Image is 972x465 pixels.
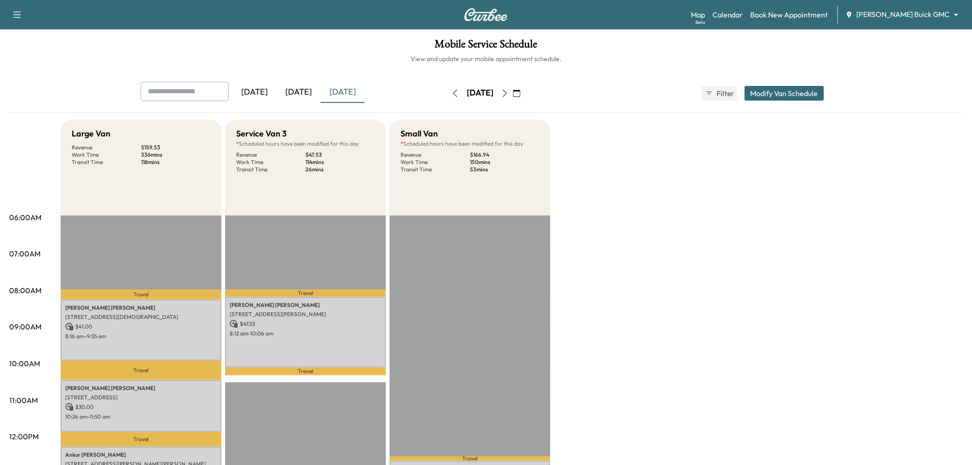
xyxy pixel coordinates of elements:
p: Travel [61,361,221,380]
p: [PERSON_NAME] [PERSON_NAME] [230,301,381,309]
p: Travel [390,456,550,460]
p: $ 166.94 [470,151,539,159]
a: Book New Appointment [751,9,828,20]
p: Travel [225,289,386,297]
p: 114 mins [305,159,375,166]
p: Scheduled hours have been modified for this day [236,140,375,147]
p: [PERSON_NAME] [PERSON_NAME] [65,385,217,392]
p: Travel [61,289,221,300]
p: Revenue [401,151,470,159]
div: [DATE] [277,82,321,103]
p: 12:00PM [9,431,39,442]
span: [PERSON_NAME] Buick GMC [857,9,950,20]
p: Transit Time [72,159,141,166]
p: 118 mins [141,159,210,166]
h5: Small Van [401,127,438,140]
div: [DATE] [232,82,277,103]
p: 07:00AM [9,248,40,259]
p: Travel [61,432,221,447]
p: 08:00AM [9,285,41,296]
button: Modify Van Schedule [745,86,824,101]
p: $ 30.00 [65,403,217,411]
h5: Service Van 3 [236,127,287,140]
a: Calendar [712,9,743,20]
p: 26 mins [305,166,375,173]
p: 11:00AM [9,395,38,406]
h6: View and update your mobile appointment schedule. [9,54,963,63]
p: [STREET_ADDRESS] [65,394,217,401]
h5: Large Van [72,127,110,140]
p: Transit Time [401,166,470,173]
p: $ 47.53 [230,320,381,328]
p: Revenue [236,151,305,159]
p: Revenue [72,144,141,151]
p: 06:00AM [9,212,41,223]
p: Transit Time [236,166,305,173]
p: Work Time [72,151,141,159]
p: Scheduled hours have been modified for this day [401,140,539,147]
button: Filter [701,86,737,101]
p: Work Time [236,159,305,166]
p: $ 41.00 [65,323,217,331]
p: Work Time [401,159,470,166]
p: 10:26 am - 11:50 am [65,413,217,420]
p: $ 159.53 [141,144,210,151]
p: 336 mins [141,151,210,159]
p: 10:00AM [9,358,40,369]
p: $ 47.53 [305,151,375,159]
a: MapBeta [691,9,705,20]
p: Travel [225,368,386,375]
span: Filter [717,88,733,99]
div: [DATE] [467,87,493,99]
img: Curbee Logo [464,8,508,21]
p: [STREET_ADDRESS][DEMOGRAPHIC_DATA] [65,313,217,321]
p: 8:16 am - 9:55 am [65,333,217,340]
p: 8:12 am - 10:06 am [230,330,381,337]
h1: Mobile Service Schedule [9,39,963,54]
div: [DATE] [321,82,365,103]
div: Beta [695,19,705,26]
p: Ankur [PERSON_NAME] [65,451,217,459]
p: 09:00AM [9,321,41,332]
p: 150 mins [470,159,539,166]
p: [PERSON_NAME] [PERSON_NAME] [65,304,217,312]
p: 53 mins [470,166,539,173]
p: [STREET_ADDRESS][PERSON_NAME] [230,311,381,318]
